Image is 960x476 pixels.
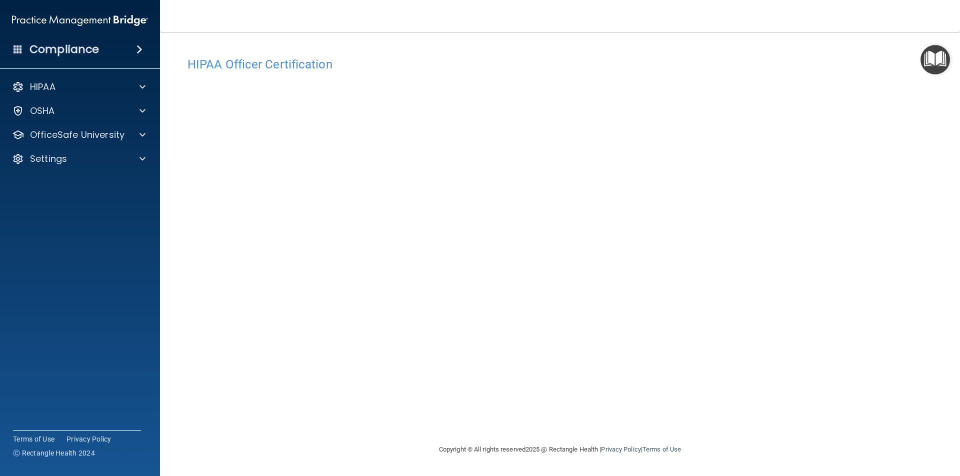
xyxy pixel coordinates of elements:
[30,81,55,93] p: HIPAA
[12,10,148,30] img: PMB logo
[30,129,124,141] p: OfficeSafe University
[13,434,54,444] a: Terms of Use
[187,58,932,71] h4: HIPAA Officer Certification
[12,153,145,165] a: Settings
[66,434,111,444] a: Privacy Policy
[920,45,950,74] button: Open Resource Center
[12,81,145,93] a: HIPAA
[13,448,95,458] span: Ⓒ Rectangle Health 2024
[187,76,932,401] iframe: hipaa-training
[12,105,145,117] a: OSHA
[601,446,640,453] a: Privacy Policy
[377,434,742,466] div: Copyright © All rights reserved 2025 @ Rectangle Health | |
[642,446,681,453] a: Terms of Use
[29,42,99,56] h4: Compliance
[30,153,67,165] p: Settings
[12,129,145,141] a: OfficeSafe University
[30,105,55,117] p: OSHA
